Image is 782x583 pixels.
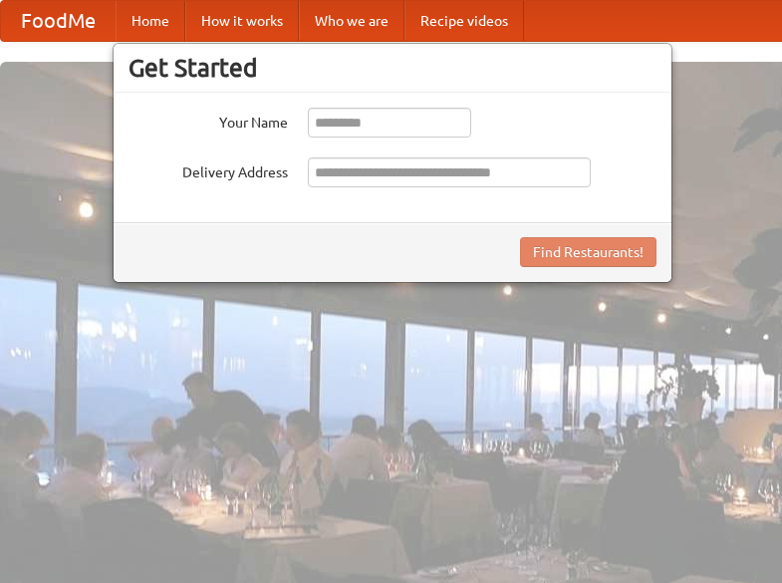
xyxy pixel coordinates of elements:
[129,157,288,182] label: Delivery Address
[1,1,116,41] a: FoodMe
[185,1,299,41] a: How it works
[404,1,524,41] a: Recipe videos
[129,108,288,133] label: Your Name
[129,53,656,83] h3: Get Started
[116,1,185,41] a: Home
[520,237,656,267] button: Find Restaurants!
[299,1,404,41] a: Who we are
